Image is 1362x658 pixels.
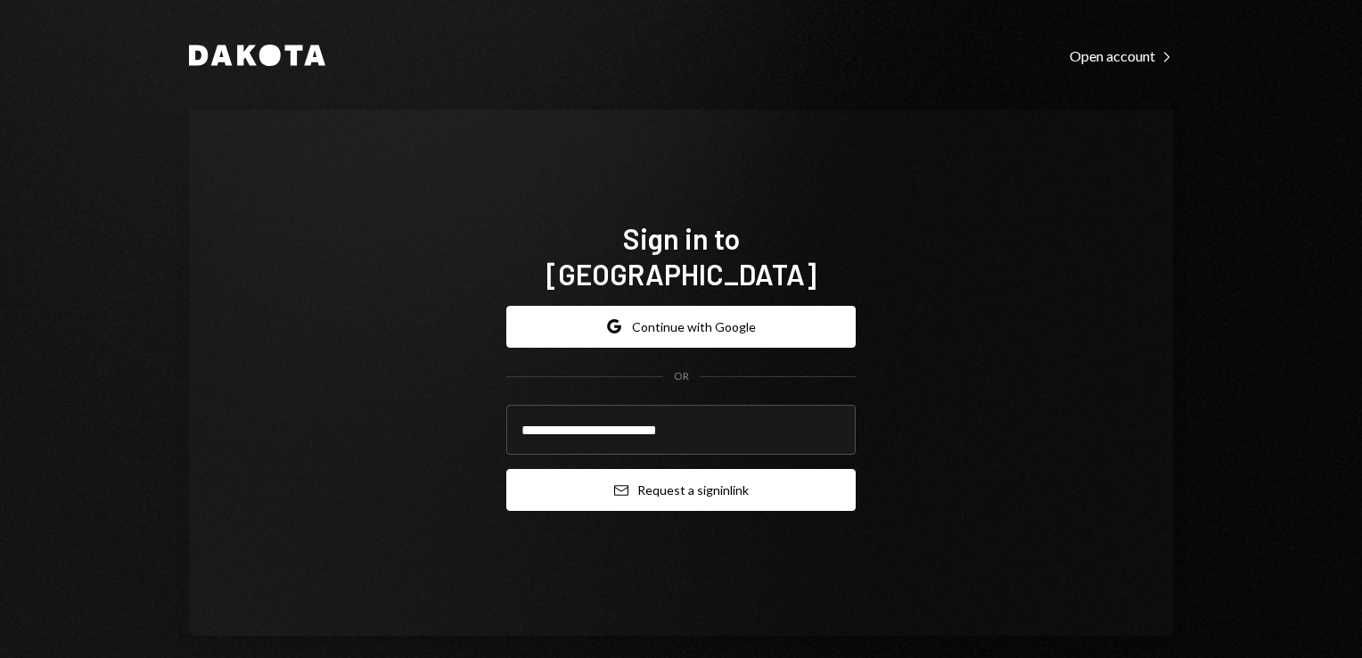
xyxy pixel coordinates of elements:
div: Open account [1070,47,1173,65]
div: OR [674,369,689,384]
a: Open account [1070,45,1173,65]
h1: Sign in to [GEOGRAPHIC_DATA] [506,220,856,292]
button: Request a signinlink [506,469,856,511]
button: Continue with Google [506,306,856,348]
